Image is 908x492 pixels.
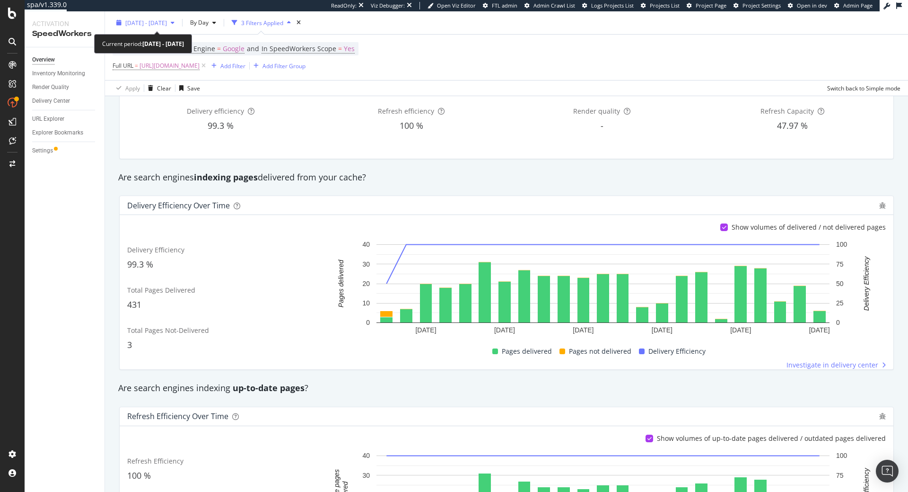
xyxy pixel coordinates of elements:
div: Clear [157,84,171,92]
span: Project Page [696,2,726,9]
div: ReadOnly: [331,2,357,9]
text: [DATE] [494,327,515,334]
div: Overview [32,55,55,65]
span: = [135,62,138,70]
div: Apply [125,84,140,92]
span: 3 [127,339,132,350]
button: Switch back to Simple mode [823,81,900,96]
text: 30 [362,260,370,268]
button: Add Filter Group [250,60,306,72]
span: By Day [186,18,209,27]
span: Refresh Capacity [760,107,814,116]
span: Open in dev [797,2,827,9]
text: [DATE] [809,327,830,334]
div: times [295,18,303,27]
span: 99.3 % [208,120,234,131]
a: Open in dev [788,2,827,9]
text: [DATE] [573,327,594,334]
span: Pages not delivered [569,346,631,357]
div: URL Explorer [32,114,64,124]
div: Show volumes of delivered / not delivered pages [732,223,886,232]
span: Delivery efficiency [187,107,244,116]
strong: indexing pages [194,171,258,183]
span: Admin Page [843,2,873,9]
a: Logs Projects List [582,2,634,9]
div: Activation [32,19,97,28]
span: Total Pages Not-Delivered [127,326,209,335]
text: 50 [836,280,844,287]
text: 100 [836,241,847,249]
text: [DATE] [730,327,751,334]
span: FTL admin [492,2,517,9]
div: bug [879,413,886,420]
a: Project Settings [733,2,781,9]
div: Explorer Bookmarks [32,128,83,138]
div: Are search engines delivered from your cache? [113,171,899,184]
span: and [247,44,259,53]
div: Are search engines indexing ? [113,382,899,394]
div: Settings [32,146,53,156]
div: bug [879,202,886,209]
a: URL Explorer [32,114,98,124]
text: 75 [836,260,844,268]
text: [DATE] [652,327,672,334]
text: 25 [836,299,844,307]
span: - [601,120,603,131]
span: Full URL [113,62,133,70]
button: Apply [113,81,140,96]
span: Investigate in delivery center [786,360,878,370]
div: Ouvrir le Messenger Intercom [876,460,899,483]
span: Yes [344,42,355,55]
span: Refresh efficiency [378,107,434,116]
a: FTL admin [483,2,517,9]
span: = [338,44,342,53]
a: Inventory Monitoring [32,69,98,79]
span: 47.97 % [777,120,808,131]
text: 75 [836,472,844,479]
div: Render Quality [32,82,69,92]
text: 40 [362,452,370,459]
text: 0 [366,319,370,327]
span: Delivery Efficiency [648,346,706,357]
a: Investigate in delivery center [786,360,886,370]
span: Logs Projects List [591,2,634,9]
a: Overview [32,55,98,65]
span: 100 % [400,120,423,131]
span: Admin Crawl List [533,2,575,9]
a: Project Page [687,2,726,9]
span: Open Viz Editor [437,2,476,9]
a: Settings [32,146,98,156]
strong: up-to-date pages [233,382,305,394]
a: Admin Crawl List [524,2,575,9]
text: Pages delivered [337,259,345,308]
button: [DATE] - [DATE] [113,15,178,30]
text: 0 [836,319,840,327]
span: Projects List [650,2,680,9]
text: 40 [362,241,370,249]
span: Render quality [573,107,620,116]
button: Clear [144,81,171,96]
div: Delivery Center [32,96,70,106]
span: Delivery Efficiency [127,245,184,254]
button: Add Filter [208,60,245,72]
div: Switch back to Simple mode [827,84,900,92]
text: 10 [362,299,370,307]
b: [DATE] - [DATE] [142,40,184,48]
div: Add Filter Group [262,62,306,70]
text: 100 [836,452,847,459]
a: Delivery Center [32,96,98,106]
text: [DATE] [415,327,436,334]
div: Delivery Efficiency over time [127,201,230,210]
button: Save [175,81,200,96]
a: Render Quality [32,82,98,92]
div: 3 Filters Applied [241,18,283,27]
span: In SpeedWorkers Scope [262,44,336,53]
span: Search Engine [170,44,215,53]
div: Viz Debugger: [371,2,405,9]
span: 100 % [127,470,151,481]
span: 99.3 % [127,259,153,270]
span: 431 [127,299,141,310]
span: Google [223,42,244,55]
svg: A chart. [320,240,886,338]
